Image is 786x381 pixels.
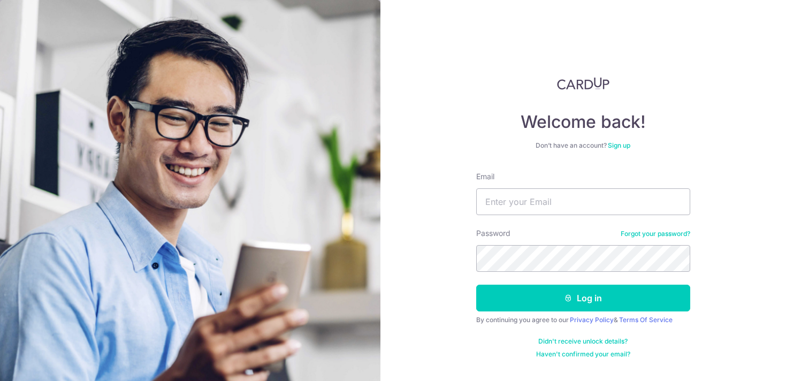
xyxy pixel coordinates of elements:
a: Forgot your password? [621,230,690,238]
label: Password [476,228,510,239]
label: Email [476,171,494,182]
a: Privacy Policy [570,316,614,324]
div: By continuing you agree to our & [476,316,690,324]
img: CardUp Logo [557,77,609,90]
input: Enter your Email [476,188,690,215]
a: Sign up [608,141,630,149]
h4: Welcome back! [476,111,690,133]
div: Don’t have an account? [476,141,690,150]
button: Log in [476,285,690,311]
a: Didn't receive unlock details? [538,337,628,346]
a: Haven't confirmed your email? [536,350,630,359]
a: Terms Of Service [619,316,673,324]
